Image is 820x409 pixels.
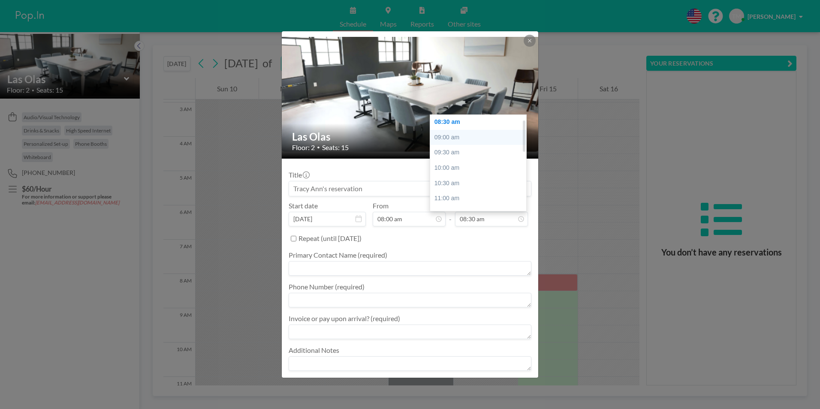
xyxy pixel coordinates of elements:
div: 11:00 am [430,191,531,206]
label: Title [289,171,309,179]
input: Tracy Ann's reservation [289,181,531,196]
label: From [373,201,389,210]
div: 09:00 am [430,130,531,145]
h2: Las Olas [292,130,529,143]
div: 09:30 am [430,145,531,160]
div: 08:30 am [430,114,531,130]
label: Additional Notes [289,346,339,355]
span: Seats: 15 [322,143,349,152]
div: 11:30 am [430,206,531,222]
span: - [449,204,452,223]
img: 537.png [282,37,539,153]
label: Primary Contact Name (required) [289,251,387,259]
div: 10:00 am [430,160,531,176]
label: Phone Number (required) [289,283,365,291]
label: Start date [289,201,318,210]
span: Floor: 2 [292,143,315,152]
label: Repeat (until [DATE]) [298,234,362,243]
span: • [317,144,320,150]
div: 10:30 am [430,176,531,191]
label: Invoice or pay upon arrival? (required) [289,314,400,323]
